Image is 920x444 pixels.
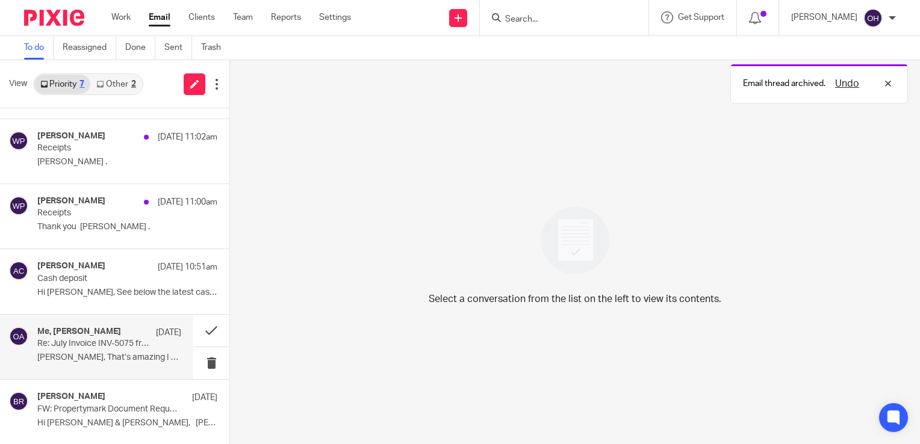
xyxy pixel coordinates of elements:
[158,261,217,273] p: [DATE] 10:51am
[37,157,217,167] p: [PERSON_NAME] .
[743,78,825,90] p: Email thread archived.
[37,418,217,428] p: Hi [PERSON_NAME] & [PERSON_NAME], [PERSON_NAME] all’s well...
[111,11,131,23] a: Work
[9,261,28,280] img: svg%3E
[34,75,90,94] a: Priority7
[37,261,105,271] h4: [PERSON_NAME]
[37,222,217,232] p: Thank you [PERSON_NAME] .
[9,327,28,346] img: svg%3E
[37,288,217,298] p: Hi [PERSON_NAME], See below the latest cash deposit...
[9,196,28,215] img: svg%3E
[131,80,136,88] div: 2
[63,36,116,60] a: Reassigned
[37,353,181,363] p: [PERSON_NAME], That’s amazing I have got my...
[429,292,721,306] p: Select a conversation from the list on the left to view its contents.
[319,11,351,23] a: Settings
[37,274,181,284] p: Cash deposit
[9,131,28,150] img: svg%3E
[90,75,141,94] a: Other2
[158,131,217,143] p: [DATE] 11:02am
[149,11,170,23] a: Email
[24,36,54,60] a: To do
[37,208,181,218] p: Receipts
[37,327,121,337] h4: Me, [PERSON_NAME]
[37,143,181,153] p: Receipts
[37,339,152,349] p: Re: July Invoice INV-5075 from Arran Accountancy Limited for [PERSON_NAME]
[37,196,105,206] h4: [PERSON_NAME]
[37,131,105,141] h4: [PERSON_NAME]
[863,8,883,28] img: svg%3E
[192,392,217,404] p: [DATE]
[188,11,215,23] a: Clients
[9,392,28,411] img: svg%3E
[37,404,181,415] p: FW: Propertymark Document Request
[233,11,253,23] a: Team
[125,36,155,60] a: Done
[831,76,863,91] button: Undo
[79,80,84,88] div: 7
[9,78,27,90] span: View
[37,392,105,402] h4: [PERSON_NAME]
[164,36,192,60] a: Sent
[158,196,217,208] p: [DATE] 11:00am
[201,36,230,60] a: Trash
[156,327,181,339] p: [DATE]
[24,10,84,26] img: Pixie
[533,199,617,282] img: image
[271,11,301,23] a: Reports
